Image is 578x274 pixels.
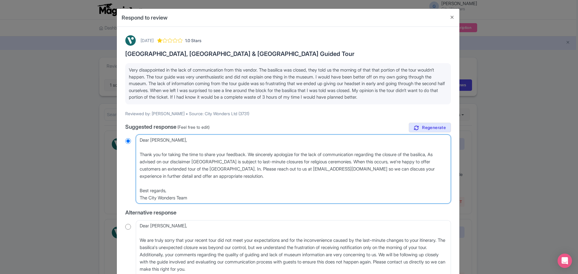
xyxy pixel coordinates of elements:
[177,125,210,130] span: (Feel free to edit)
[185,37,201,44] span: 1.0 Stars
[141,37,154,44] div: [DATE]
[125,124,176,130] span: Suggested response
[129,67,445,100] span: Very disappointed in the lack of communication from this vendor. The basilica was closed, they to...
[125,110,451,117] p: Reviewed by: [PERSON_NAME] • Source: City Wonders Ltd (3731)
[122,14,168,22] h4: Respond to review
[558,254,572,268] div: Open Intercom Messenger
[136,134,451,204] textarea: Dear [PERSON_NAME], Thank you for taking the time to share your feedback. We sincerely apologize ...
[125,209,176,216] span: Alternative response
[409,123,451,133] a: Regenerate
[125,51,451,57] h3: [GEOGRAPHIC_DATA], [GEOGRAPHIC_DATA] & [GEOGRAPHIC_DATA] Guided Tour
[125,35,136,46] img: Viator Logo
[422,125,446,131] span: Regenerate
[445,9,459,26] button: Close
